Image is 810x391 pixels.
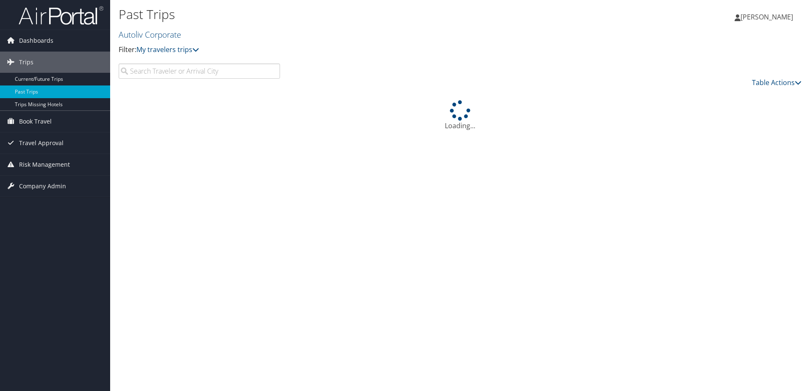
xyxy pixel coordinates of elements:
p: Filter: [119,44,574,55]
span: Risk Management [19,154,70,175]
span: Travel Approval [19,132,64,154]
img: airportal-logo.png [19,6,103,25]
span: Book Travel [19,111,52,132]
a: [PERSON_NAME] [735,4,802,30]
div: Loading... [119,100,802,131]
h1: Past Trips [119,6,574,23]
span: [PERSON_NAME] [741,12,793,22]
span: Dashboards [19,30,53,51]
input: Search Traveler or Arrival City [119,63,280,79]
span: Company Admin [19,176,66,197]
a: Autoliv Corporate [119,29,183,40]
a: Table Actions [752,78,802,87]
span: Trips [19,52,33,73]
a: My travelers trips [136,45,199,54]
